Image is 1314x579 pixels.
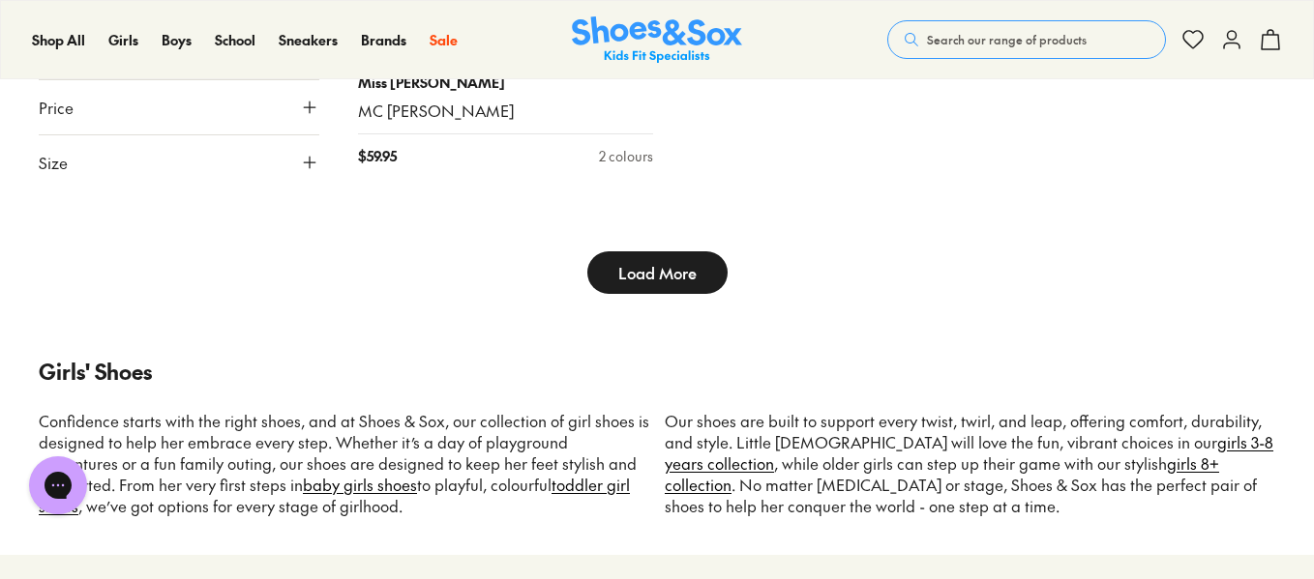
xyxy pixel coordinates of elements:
div: 2 colours [599,146,653,166]
p: Girls' Shoes [39,356,1275,388]
button: Size [39,135,319,189]
iframe: Gorgias live chat messenger [19,449,97,521]
span: School [215,30,255,49]
a: girls 8+ collection [665,452,1219,495]
a: Brands [361,30,406,50]
span: Boys [162,30,192,49]
button: Price [39,80,319,134]
p: Miss [PERSON_NAME] [358,72,654,93]
p: Our shoes are built to support every twist, twirl, and leap, offering comfort, durability, and st... [665,411,1275,517]
a: School [215,30,255,50]
a: girls 3-8 years collection [665,431,1273,474]
span: $ 59.95 [358,146,397,166]
img: SNS_Logo_Responsive.svg [572,16,742,64]
span: Sale [430,30,458,49]
span: Shop All [32,30,85,49]
span: Price [39,96,74,119]
span: Search our range of products [927,31,1087,48]
a: Boys [162,30,192,50]
p: Confidence starts with the right shoes, and at Shoes & Sox, our collection of girl shoes is desig... [39,411,649,517]
span: Load More [618,261,697,284]
button: Search our range of products [887,20,1166,59]
span: Girls [108,30,138,49]
a: Shop All [32,30,85,50]
a: MC [PERSON_NAME] [358,101,654,122]
span: Brands [361,30,406,49]
button: Load More [587,251,728,294]
span: Size [39,151,68,174]
a: baby girls shoes [303,474,417,495]
a: Sneakers [279,30,338,50]
span: Sneakers [279,30,338,49]
a: Girls [108,30,138,50]
a: Shoes & Sox [572,16,742,64]
a: Sale [430,30,458,50]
